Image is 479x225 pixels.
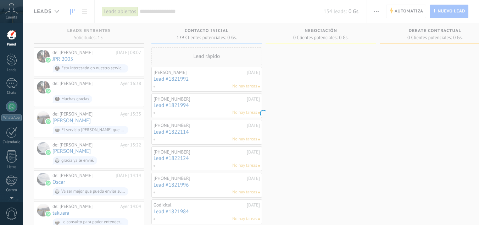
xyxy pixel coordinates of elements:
div: Chats [1,91,22,95]
div: Correo [1,188,22,193]
span: Cuenta [6,15,17,20]
div: WhatsApp [1,114,22,121]
div: Calendario [1,140,22,145]
div: Leads [1,68,22,73]
div: Panel [1,42,22,47]
div: Listas [1,165,22,170]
